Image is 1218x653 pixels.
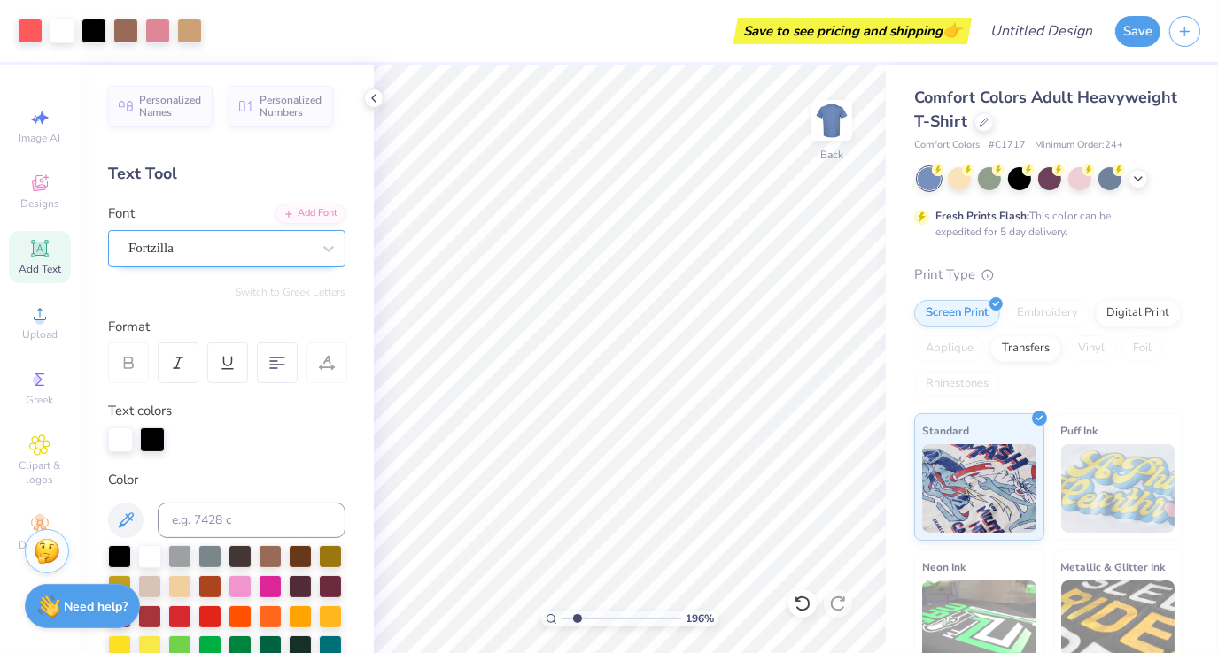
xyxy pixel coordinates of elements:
span: Image AI [19,131,61,145]
div: Back [820,147,843,163]
span: 196 % [686,611,714,626]
div: Save to see pricing and shipping [738,18,967,44]
span: Standard [922,421,969,440]
span: Minimum Order: 24 + [1035,138,1123,153]
div: Applique [914,335,985,362]
span: Upload [22,327,58,342]
span: Designs [20,196,59,211]
button: Switch to Greek Letters [235,285,345,299]
img: Puff Ink [1061,444,1175,533]
span: Comfort Colors [914,138,980,153]
div: This color can be expedited for 5 day delivery. [935,208,1153,240]
img: Standard [922,444,1036,533]
span: Comfort Colors Adult Heavyweight T-Shirt [914,87,1177,132]
span: Metallic & Glitter Ink [1061,557,1166,576]
div: Digital Print [1095,300,1181,326]
span: Add Text [19,262,61,276]
div: Rhinestones [914,371,1000,397]
button: Save [1115,16,1160,47]
div: Foil [1121,335,1163,362]
div: Add Font [275,204,345,224]
div: Text Tool [108,162,345,186]
input: Untitled Design [976,13,1106,49]
span: Decorate [19,538,61,552]
strong: Need help? [65,598,128,615]
label: Text colors [108,401,172,421]
span: Personalized Numbers [260,94,322,119]
span: Neon Ink [922,557,966,576]
span: Greek [27,393,54,407]
span: Puff Ink [1061,421,1098,440]
span: 👉 [943,19,962,41]
div: Screen Print [914,300,1000,326]
img: Back [814,103,849,138]
div: Color [108,470,345,490]
div: Embroidery [1005,300,1090,326]
label: Font [108,204,135,224]
span: # C1717 [989,138,1026,153]
div: Format [108,317,347,337]
div: Print Type [914,265,1183,285]
span: Personalized Names [139,94,202,119]
div: Vinyl [1067,335,1116,362]
strong: Fresh Prints Flash: [935,209,1029,223]
div: Transfers [990,335,1061,362]
input: e.g. 7428 c [158,503,345,538]
span: Clipart & logos [9,458,71,487]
